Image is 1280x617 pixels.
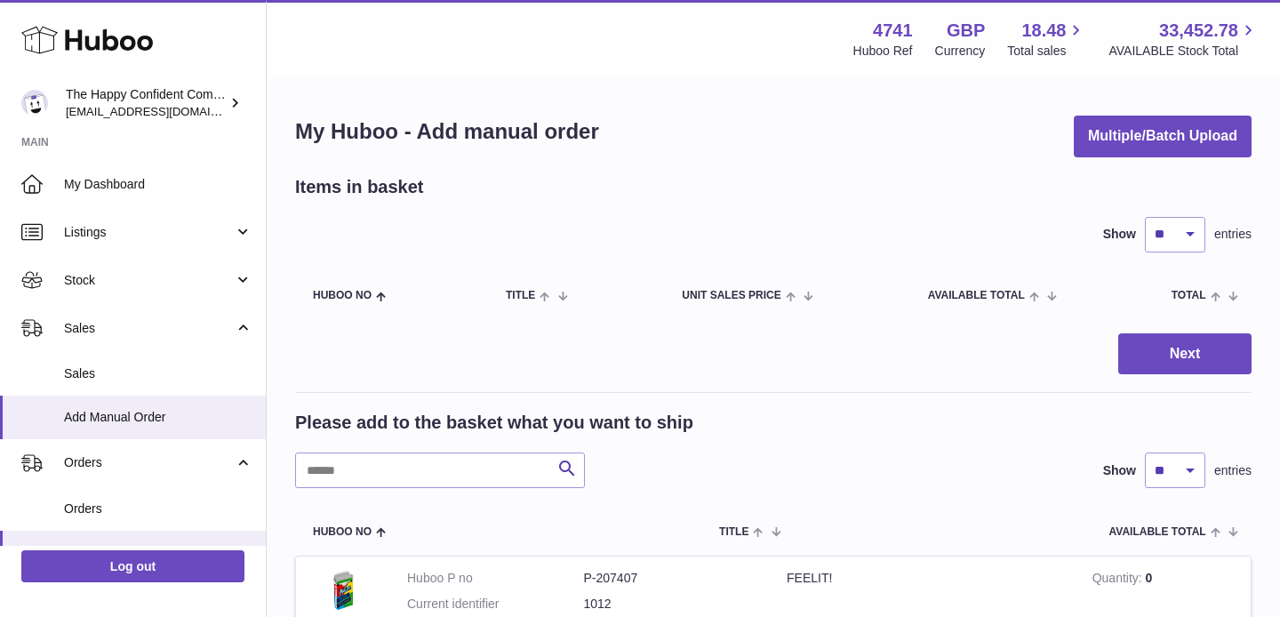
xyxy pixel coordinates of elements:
span: entries [1214,462,1252,479]
span: My Dashboard [64,176,252,193]
img: FEELIT! [309,570,380,613]
label: Show [1103,462,1136,479]
span: 33,452.78 [1159,19,1238,43]
span: Total sales [1007,43,1086,60]
span: Sales [64,320,234,337]
span: Orders [64,501,252,517]
span: AVAILABLE Total [928,290,1025,301]
span: Unit Sales Price [682,290,780,301]
img: contact@happyconfident.com [21,90,48,116]
div: Currency [935,43,986,60]
a: 18.48 Total sales [1007,19,1086,60]
h2: Please add to the basket what you want to ship [295,411,693,435]
span: 18.48 [1021,19,1066,43]
span: Title [506,290,535,301]
strong: GBP [947,19,985,43]
span: entries [1214,226,1252,243]
span: Sales [64,365,252,382]
span: [EMAIL_ADDRESS][DOMAIN_NAME] [66,104,261,118]
button: Next [1118,333,1252,375]
h2: Items in basket [295,175,424,199]
dd: 1012 [584,596,761,613]
div: Huboo Ref [853,43,913,60]
span: Add Manual Order [64,409,252,426]
span: Orders [64,454,234,471]
label: Show [1103,226,1136,243]
dd: P-207407 [584,570,761,587]
dt: Huboo P no [407,570,584,587]
h1: My Huboo - Add manual order [295,117,599,146]
span: Title [719,526,748,538]
button: Multiple/Batch Upload [1074,116,1252,157]
span: AVAILABLE Stock Total [1108,43,1259,60]
div: The Happy Confident Company [66,86,226,120]
span: AVAILABLE Total [1109,526,1206,538]
span: Huboo no [313,290,372,301]
a: Log out [21,550,244,582]
strong: Quantity [1092,571,1146,589]
span: Stock [64,272,234,289]
a: 33,452.78 AVAILABLE Stock Total [1108,19,1259,60]
span: Total [1172,290,1206,301]
span: Listings [64,224,234,241]
dt: Current identifier [407,596,584,613]
strong: 4741 [873,19,913,43]
span: Huboo no [313,526,372,538]
span: Add Manual Order [64,544,252,561]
